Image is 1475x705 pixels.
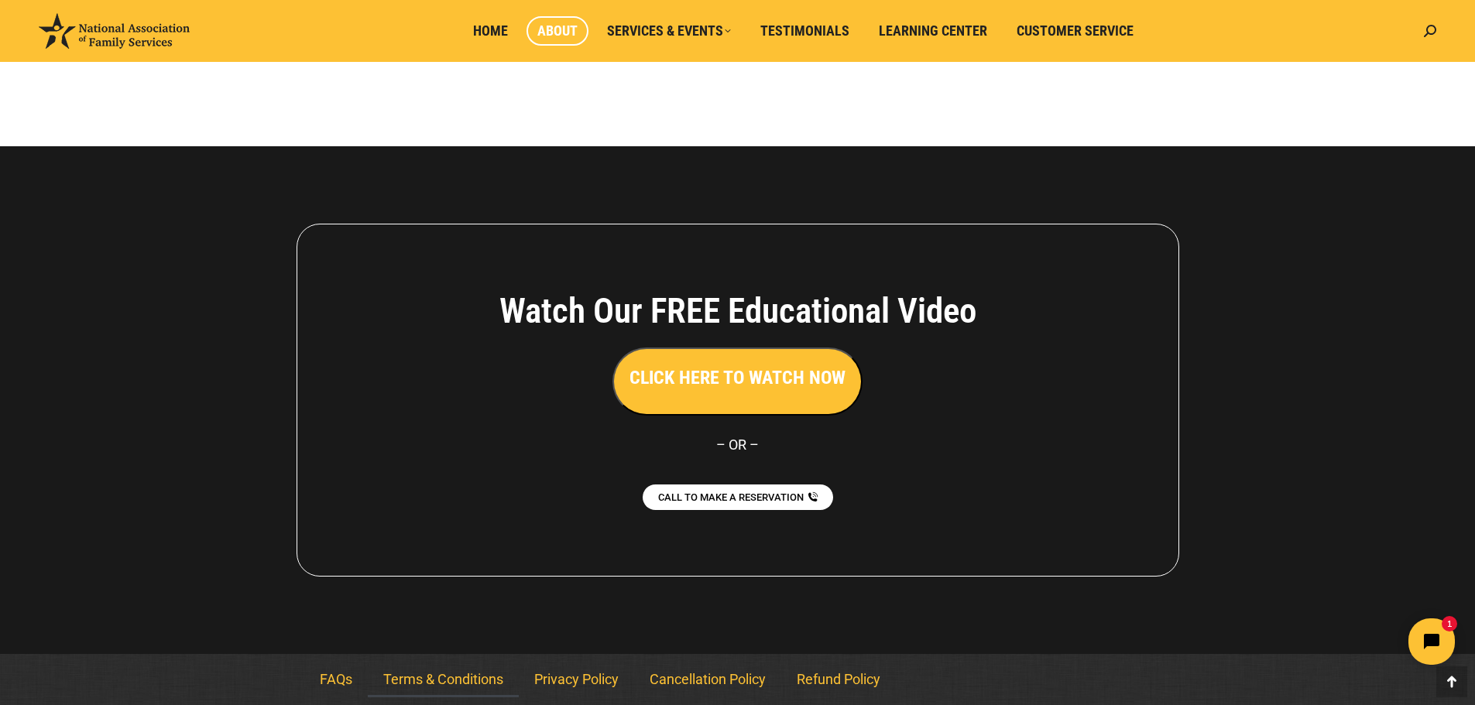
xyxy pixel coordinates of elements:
a: CALL TO MAKE A RESERVATION [643,484,833,510]
a: Terms & Conditions [368,662,519,697]
span: Testimonials [760,22,849,39]
span: Home [473,22,508,39]
a: Customer Service [1006,16,1144,46]
a: Cancellation Policy [634,662,781,697]
span: Customer Service [1017,22,1134,39]
img: National Association of Family Services [39,13,190,49]
span: About [537,22,578,39]
h3: CLICK HERE TO WATCH NOW [629,364,846,391]
a: FAQs [304,662,368,697]
a: Privacy Policy [519,662,634,697]
nav: Menu [304,662,1171,697]
a: Refund Policy [781,662,896,697]
h4: Watch Our FREE Educational Video [413,290,1062,332]
a: CLICK HERE TO WATCH NOW [612,371,863,387]
iframe: Tidio Chat [1202,605,1468,678]
a: About [527,16,588,46]
button: CLICK HERE TO WATCH NOW [612,347,863,416]
span: – OR – [716,436,759,453]
span: CALL TO MAKE A RESERVATION [658,492,804,502]
span: Services & Events [607,22,731,39]
a: Testimonials [750,16,860,46]
a: Home [462,16,519,46]
a: Learning Center [868,16,998,46]
span: Learning Center [879,22,987,39]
